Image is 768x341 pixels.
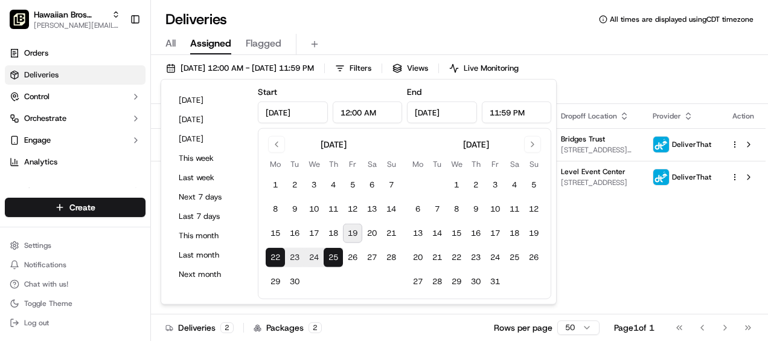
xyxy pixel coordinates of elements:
span: Hawaiian Bros (Omaha_Dodge & 114th) [34,8,107,21]
a: 💻API Documentation [97,170,199,192]
button: Last 7 days [173,208,246,225]
button: 28 [382,248,401,267]
div: Deliveries [165,322,234,334]
button: 2 [466,175,485,195]
button: Go to next month [524,136,541,153]
span: Live Monitoring [464,63,519,74]
span: [DATE] 12:00 AM - [DATE] 11:59 PM [181,63,314,74]
button: Chat with us! [5,276,146,293]
span: API Documentation [114,175,194,187]
button: Last week [173,169,246,186]
button: 24 [485,248,505,267]
button: 29 [447,272,466,291]
button: 5 [343,175,362,195]
button: 7 [427,200,447,219]
div: Page 1 of 1 [614,322,654,334]
th: Thursday [466,158,485,170]
button: 20 [408,248,427,267]
th: Saturday [362,158,382,170]
th: Wednesday [304,158,324,170]
button: Next month [173,266,246,283]
a: Powered byPylon [85,204,146,213]
button: 9 [466,200,485,219]
button: 27 [408,272,427,291]
span: Orders [24,48,48,59]
button: 7 [382,175,401,195]
button: Views [387,60,434,77]
button: Toggle Theme [5,295,146,312]
button: [DATE] [173,131,246,148]
button: 6 [408,200,427,219]
button: 16 [466,224,485,243]
th: Wednesday [447,158,466,170]
button: 21 [382,224,401,243]
span: Knowledge Base [24,175,92,187]
p: Welcome 👋 [12,48,220,67]
button: Next 7 days [173,189,246,206]
span: Notifications [24,260,66,270]
div: Packages [254,322,322,334]
span: Create [69,201,95,213]
th: Sunday [382,158,401,170]
button: 24 [304,248,324,267]
button: 23 [285,248,304,267]
button: [PERSON_NAME][EMAIL_ADDRESS][PERSON_NAME][DOMAIN_NAME] [34,21,120,30]
img: profile_deliverthat_partner.png [653,169,669,185]
button: Filters [330,60,377,77]
a: Analytics [5,152,146,172]
div: 2 [309,322,322,333]
img: Hawaiian Bros (Omaha_Dodge & 114th) [10,10,29,29]
button: 4 [324,175,343,195]
button: Start new chat [205,119,220,133]
button: 19 [524,224,543,243]
th: Tuesday [285,158,304,170]
button: 1 [447,175,466,195]
span: Level Event Center [561,167,626,177]
button: Orchestrate [5,109,146,128]
button: 11 [505,200,524,219]
div: 💻 [102,176,112,186]
span: Deliveries [24,70,59,80]
button: 30 [285,272,304,291]
th: Friday [343,158,362,170]
a: Orders [5,44,146,63]
input: Time [333,102,403,123]
a: 📗Knowledge Base [7,170,97,192]
span: [STREET_ADDRESS] [561,178,633,187]
span: Settings [24,241,51,250]
button: 21 [427,248,447,267]
th: Monday [266,158,285,170]
button: Notifications [5,256,146,273]
span: Engage [24,135,51,146]
input: Date [258,102,328,123]
span: Analytics [24,157,57,167]
img: Nash [12,11,36,36]
span: Orchestrate [24,113,66,124]
th: Monday [408,158,427,170]
img: 1736555255976-a54dd68f-1ca7-489b-9aae-adbdc363a1c4 [12,115,34,137]
input: Date [407,102,477,123]
div: [DATE] [463,138,489,151]
button: Log out [5,314,146,331]
button: 15 [447,224,466,243]
div: Start new chat [41,115,198,127]
button: 27 [362,248,382,267]
button: 11 [324,200,343,219]
p: Rows per page [494,322,552,334]
button: 22 [266,248,285,267]
button: 25 [505,248,524,267]
button: [DATE] 12:00 AM - [DATE] 11:59 PM [161,60,319,77]
button: 29 [266,272,285,291]
span: DeliverThat [672,140,711,149]
div: 📗 [12,176,22,186]
span: Chat with us! [24,279,68,289]
button: Settings [5,237,146,254]
button: 1 [266,175,285,195]
button: 30 [466,272,485,291]
button: 2 [285,175,304,195]
button: Go to previous month [268,136,285,153]
span: Filters [350,63,371,74]
button: 23 [466,248,485,267]
button: 3 [485,175,505,195]
button: This month [173,227,246,244]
